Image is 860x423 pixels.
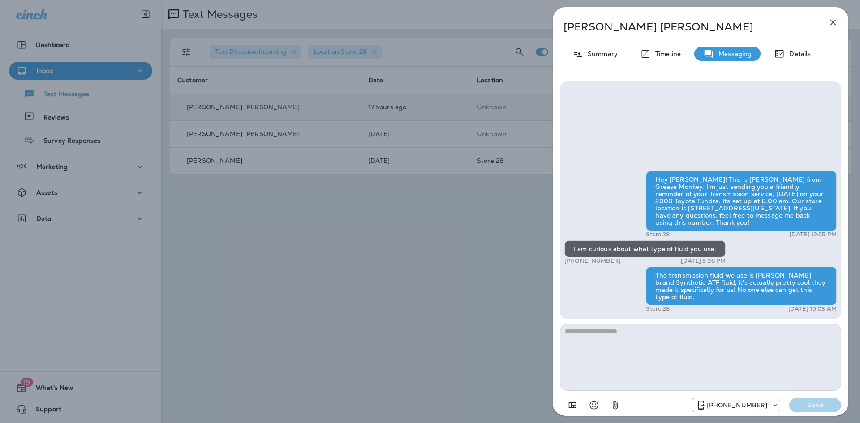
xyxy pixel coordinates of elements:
[646,305,670,312] p: Store 28
[646,171,837,231] div: Hey [PERSON_NAME]! This is [PERSON_NAME] from Grease Monkey. I'm just sending you a friendly remi...
[646,231,670,238] p: Store 28
[564,240,726,257] div: I am curious about what type of fluid you use.
[706,402,767,409] p: [PHONE_NUMBER]
[563,396,581,414] button: Add in a premade template
[583,50,618,57] p: Summary
[692,400,780,410] div: +1 (208) 858-5823
[564,257,620,265] p: [PHONE_NUMBER]
[563,21,808,33] p: [PERSON_NAME] [PERSON_NAME]
[790,231,837,238] p: [DATE] 12:55 PM
[714,50,752,57] p: Messaging
[681,257,726,265] p: [DATE] 5:38 PM
[585,396,603,414] button: Select an emoji
[646,267,837,305] div: The transmission fluid we use is [PERSON_NAME] brand Synthetic ATF fluid, it's actually pretty co...
[785,50,811,57] p: Details
[651,50,681,57] p: Timeline
[788,305,837,312] p: [DATE] 10:03 AM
